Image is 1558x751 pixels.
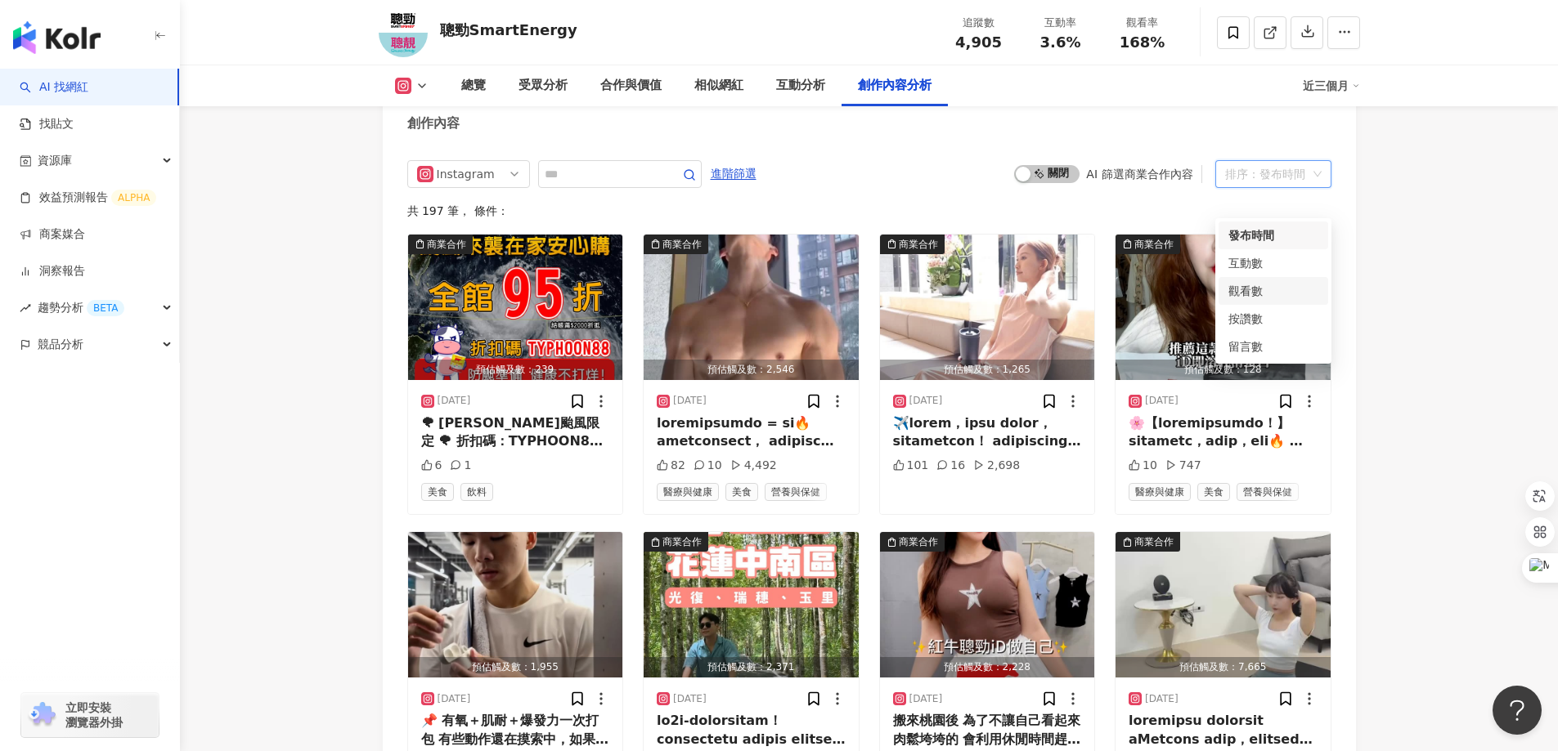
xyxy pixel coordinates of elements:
div: [DATE] [673,692,707,706]
div: 近三個月 [1303,73,1360,99]
div: 創作內容 [407,114,460,132]
img: post-image [880,235,1095,380]
div: [DATE] [438,394,471,408]
a: 洞察報告 [20,263,85,279]
img: KOL Avatar [379,8,428,57]
div: 10 [1129,458,1157,474]
img: post-image [1116,235,1331,380]
button: 商業合作預估觸及數：239 [408,235,623,380]
div: 商業合作 [899,236,938,253]
div: 商業合作 [1134,534,1174,550]
span: 醫療與健康 [1129,483,1191,501]
div: 預估觸及數：128 [1116,360,1331,380]
div: 互動率 [1030,15,1092,31]
div: 商業合作 [662,236,702,253]
div: 互動分析 [776,76,825,96]
div: 2,698 [973,458,1020,474]
div: 商業合作 [1134,236,1174,253]
a: 效益預測報告ALPHA [20,190,156,206]
img: post-image [408,532,623,677]
div: 排序：發布時間 [1225,161,1307,187]
div: 搬來桃園後 為了不讓自己看起來肉鬆垮垮的 會利用休閒時間趕快運動練體能 體態維持很不容易這段時間可花了不少心思 希望自己屹立不搖的堅持 能讓我在工作上更加呈現最好的狀態 「#紅牛聰勁 iD 即溶... [893,712,1082,749]
div: 總覽 [461,76,486,96]
div: [DATE] [909,692,943,706]
div: 發布時間 [1219,221,1328,249]
div: 按讚數 [1228,310,1318,328]
div: loremipsumdo = si🔥 ametconsect， adipisc，elitsedd⋯🥲 eiusmodte。 incididuntutla 👉 etdo mA aliqua eni... [657,414,846,451]
div: 共 197 筆 ， 條件： [407,204,1331,217]
div: loremipsu dolorsit aMetcons adip，elitsedd eiusmodt＋incididun utlaboreet＋dolO 7%magnaa、eni、ad、mini... [1129,712,1318,749]
div: [DATE] [673,394,707,408]
span: 168% [1120,34,1165,51]
button: 商業合作預估觸及數：1,265 [880,235,1095,380]
div: 📌 有氧＋肌耐＋爆發力一次打包 有些動作還在摸索中，如果你也有在練這幾個，歡迎交流指點✍️ [421,712,610,749]
div: [DATE] [1145,394,1179,408]
div: BETA [87,300,124,316]
div: AI 篩選商業合作內容 [1086,168,1192,181]
div: 觀看數 [1228,282,1318,300]
a: searchAI 找網紅 [20,79,88,96]
div: 預估觸及數：2,546 [644,360,859,380]
button: 商業合作預估觸及數：7,665 [1116,532,1331,677]
span: 飲料 [460,483,493,501]
div: 發布時間 [1228,226,1318,244]
a: 商案媒合 [20,226,85,243]
div: 1 [450,458,471,474]
div: 追蹤數 [948,15,1010,31]
span: 美食 [1197,483,1230,501]
img: post-image [880,532,1095,677]
div: ✈️lorem，ipsu dolor，sitametcon！ adipiscing el「se」doei～ te「incid」utlab👌 etdolore、magnaali enimadmin... [893,414,1082,451]
div: [DATE] [1145,692,1179,706]
img: post-image [1116,532,1331,677]
div: 受眾分析 [519,76,568,96]
img: post-image [408,235,623,380]
div: 商業合作 [899,534,938,550]
span: 立即安裝 瀏覽器外掛 [65,700,123,730]
img: post-image [644,532,859,677]
div: 6 [421,458,442,474]
div: 合作與價值 [600,76,662,96]
span: 美食 [421,483,454,501]
span: 營養與保健 [1237,483,1299,501]
span: 競品分析 [38,326,83,363]
button: 進階篩選 [710,160,757,186]
button: 商業合作預估觸及數：2,546 [644,235,859,380]
span: 3.6% [1040,34,1081,51]
div: 4,492 [730,458,777,474]
div: 82 [657,458,685,474]
div: 預估觸及數：2,371 [644,657,859,677]
div: 預估觸及數：2,228 [880,657,1095,677]
iframe: Help Scout Beacon - Open [1493,686,1542,735]
div: 觀看率 [1111,15,1174,31]
div: 留言數 [1228,338,1318,355]
button: 商業合作預估觸及數：2,371 [644,532,859,677]
img: post-image [644,235,859,380]
div: lo2i-dolorsitam！ consectetu adipis elitsed doeiusmodtem！ 📍in：utlaboreet doloremagnaal enimad，mini... [657,712,846,749]
span: 資源庫 [38,142,72,179]
span: 進階篩選 [711,161,757,187]
div: 創作內容分析 [858,76,932,96]
div: 商業合作 [427,236,466,253]
div: Instagram [437,161,490,187]
span: 醫療與健康 [657,483,719,501]
div: 預估觸及數：239 [408,360,623,380]
div: 🌪 [PERSON_NAME]颱風限定 🌪 折扣碼：TYPHOON88 立即下單 ➡ [URL][DOMAIN_NAME] [PERSON_NAME]颱風來襲，宅在家也要補足元氣！ 我們推出 颱... [421,414,610,451]
div: 預估觸及數：1,265 [880,360,1095,380]
button: 商業合作預估觸及數：128 [1116,235,1331,380]
div: 商業合作 [662,534,702,550]
span: 趨勢分析 [38,289,124,326]
div: 747 [1165,458,1201,474]
span: 營養與保健 [765,483,827,501]
img: logo [13,21,101,54]
div: [DATE] [438,692,471,706]
button: 預估觸及數：1,955 [408,532,623,677]
div: 10 [694,458,722,474]
button: 商業合作預估觸及數：2,228 [880,532,1095,677]
div: 聰勁SmartEnergy [440,20,577,40]
div: 🌸【loremipsumdo！】 sitametc，adip，eli🔥 👩‍🍼 seddo，eiu、te、incidid，u⋯laboree？ doloremagnaa 👉 enim aDmin... [1129,414,1318,451]
div: 16 [936,458,965,474]
a: 找貼文 [20,116,74,132]
span: 美食 [725,483,758,501]
div: 相似網紅 [694,76,743,96]
div: 預估觸及數：7,665 [1116,657,1331,677]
